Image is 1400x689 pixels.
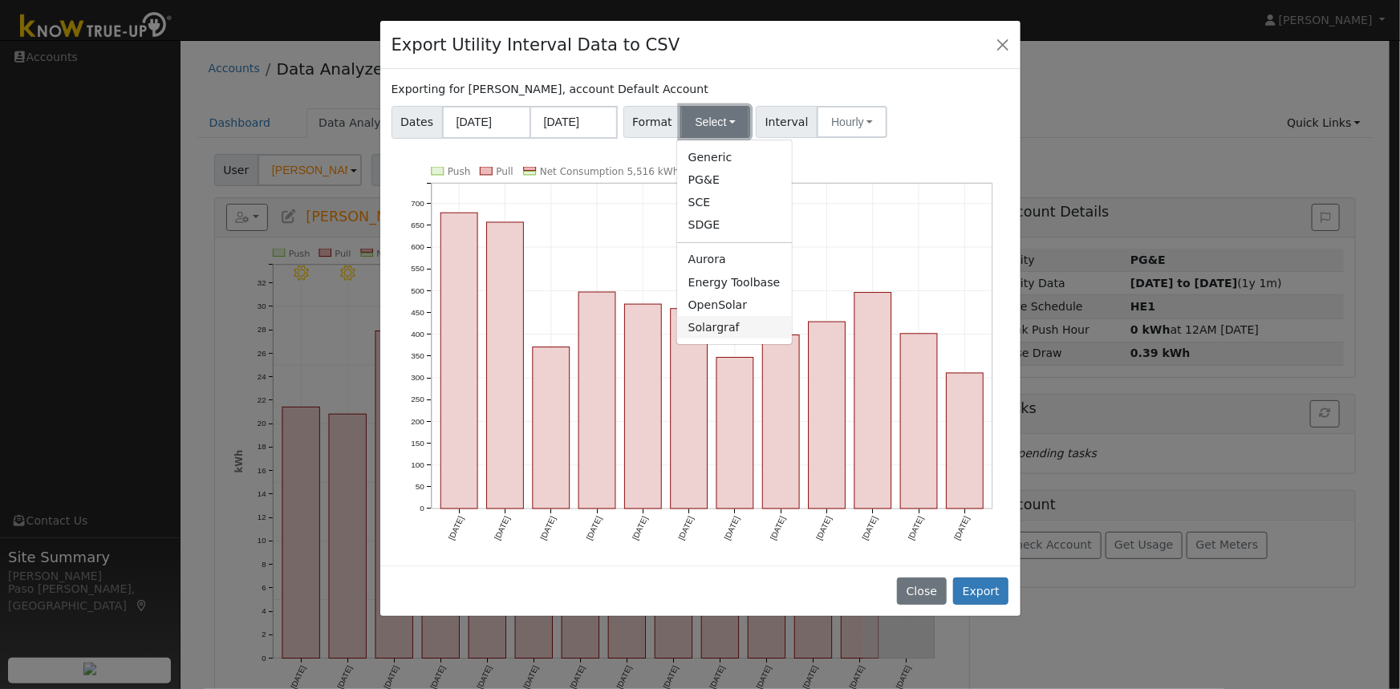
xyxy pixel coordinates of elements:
button: Close [992,33,1014,55]
a: Solargraf [677,316,792,338]
rect: onclick="" [671,309,708,509]
text: [DATE] [769,515,787,541]
a: Generic [677,146,792,168]
text: [DATE] [493,515,511,541]
text: 600 [411,242,424,251]
text: Pull [496,166,513,177]
text: [DATE] [676,515,695,541]
button: Close [897,578,946,605]
text: 450 [411,308,424,317]
rect: onclick="" [809,322,846,509]
text: [DATE] [585,515,603,541]
text: 400 [411,330,424,338]
text: 700 [411,199,424,208]
a: Aurora [677,249,792,271]
text: [DATE] [815,515,834,541]
button: Hourly [817,106,887,138]
rect: onclick="" [901,334,938,509]
rect: onclick="" [440,213,477,509]
a: Energy Toolbase [677,271,792,294]
rect: onclick="" [533,347,570,509]
rect: onclick="" [947,373,984,509]
text: [DATE] [907,515,925,541]
a: SCE [677,192,792,214]
a: OpenSolar [677,294,792,316]
text: 0 [420,505,424,513]
span: Interval [756,106,818,138]
text: [DATE] [631,515,649,541]
text: 500 [411,286,424,295]
text: 350 [411,351,424,360]
label: Exporting for [PERSON_NAME], account Default Account [392,81,708,98]
a: PG&E [677,168,792,191]
text: Push [448,166,471,177]
span: Dates [392,106,443,139]
rect: onclick="" [854,293,891,509]
text: 50 [415,482,424,491]
rect: onclick="" [716,358,753,509]
a: SDGE [677,214,792,237]
text: 100 [411,460,424,469]
span: Format [623,106,682,138]
text: 550 [411,264,424,273]
text: [DATE] [953,515,972,541]
button: Select [680,106,750,138]
rect: onclick="" [624,304,661,509]
text: 250 [411,395,424,404]
text: [DATE] [723,515,741,541]
text: 150 [411,439,424,448]
text: Net Consumption 5,516 kWh [540,166,680,177]
h4: Export Utility Interval Data to CSV [392,32,680,58]
text: [DATE] [538,515,557,541]
text: 650 [411,221,424,229]
text: 300 [411,373,424,382]
text: [DATE] [447,515,465,541]
rect: onclick="" [763,335,800,509]
text: [DATE] [861,515,879,541]
rect: onclick="" [578,292,615,509]
rect: onclick="" [486,222,523,509]
button: Export [953,578,1008,605]
text: 200 [411,417,424,426]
